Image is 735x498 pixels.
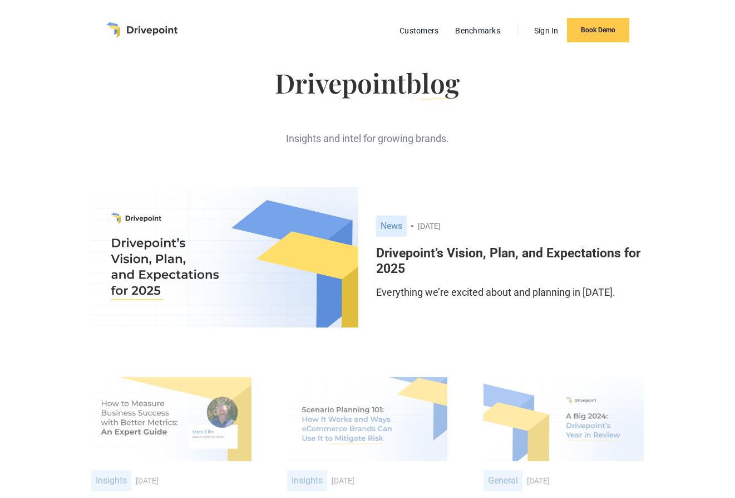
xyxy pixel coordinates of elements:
[484,377,644,461] img: A Big 2024: Drivepoint’s Year in Review
[376,246,643,276] h6: Drivepoint’s Vision, Plan, and Expectations for 2025
[418,222,644,231] div: [DATE]
[136,476,251,486] div: [DATE]
[287,471,327,492] div: Insights
[484,471,522,492] div: General
[106,22,177,38] a: home
[376,216,407,237] div: News
[376,216,643,299] a: News[DATE]Drivepoint’s Vision, Plan, and Expectations for 2025Everything we’re excited about and ...
[91,471,131,492] div: Insights
[567,18,629,42] a: Book Demo
[287,377,447,461] img: Scenario Planning 101: How It Works and Ways eCommerce Brands Can Use It to Mitigate Risk
[91,69,644,96] h1: Drivepoint
[91,377,251,461] img: How to Measure Business Success with Better Metrics: An Expert Guide
[527,476,644,486] div: [DATE]
[394,23,444,38] a: Customers
[529,23,564,38] a: Sign In
[406,65,460,100] span: blog
[376,285,643,299] p: Everything we’re excited about and planning in [DATE].
[91,114,644,145] div: Insights and intel for growing brands.
[450,23,506,38] a: Benchmarks
[332,476,447,486] div: [DATE]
